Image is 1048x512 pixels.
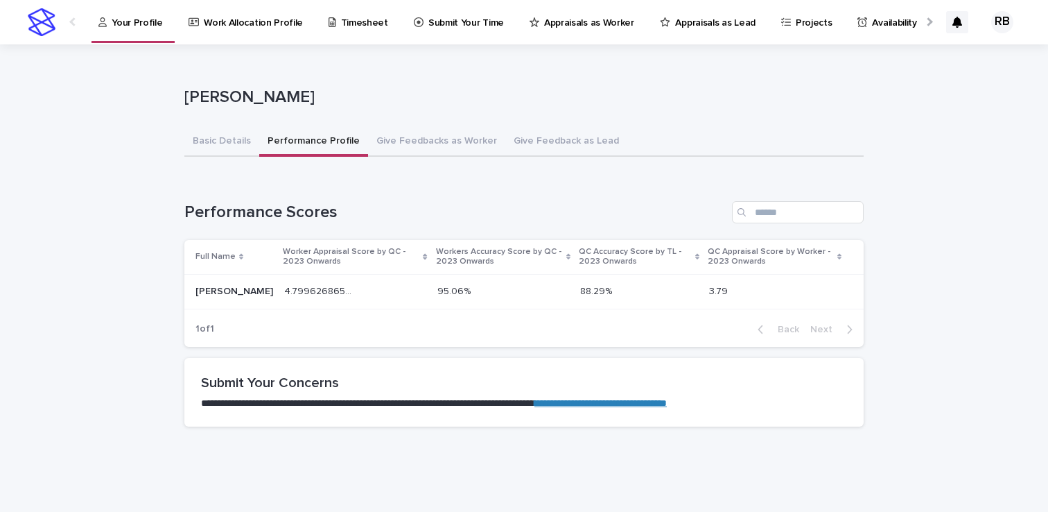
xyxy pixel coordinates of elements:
[436,244,563,270] p: Workers Accuracy Score by QC - 2023 Onwards
[746,323,805,336] button: Back
[805,323,864,336] button: Next
[732,201,864,223] input: Search
[28,8,55,36] img: stacker-logo-s-only.png
[201,375,847,391] h2: Submit Your Concerns
[580,283,615,298] p: 88.29%
[284,283,356,298] p: 4.799626865671643
[184,274,864,309] tr: [PERSON_NAME][PERSON_NAME] 4.7996268656716434.799626865671643 95.06%95.06% 88.29%88.29% 3.793.79
[283,244,419,270] p: Worker Appraisal Score by QC - 2023 Onwards
[195,249,236,264] p: Full Name
[437,283,473,298] p: 95.06%
[368,128,505,157] button: Give Feedbacks as Worker
[259,128,368,157] button: Performance Profile
[184,128,259,157] button: Basic Details
[991,11,1013,33] div: RB
[195,283,276,298] p: Razia Khalid Butt
[184,87,858,108] p: [PERSON_NAME]
[709,283,731,298] p: 3.79
[184,203,726,223] h1: Performance Scores
[769,325,799,334] span: Back
[708,244,834,270] p: QC Appraisal Score by Worker - 2023 Onwards
[184,312,225,346] p: 1 of 1
[810,325,841,334] span: Next
[505,128,627,157] button: Give Feedback as Lead
[579,244,692,270] p: QC Accuracy Score by TL - 2023 Onwards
